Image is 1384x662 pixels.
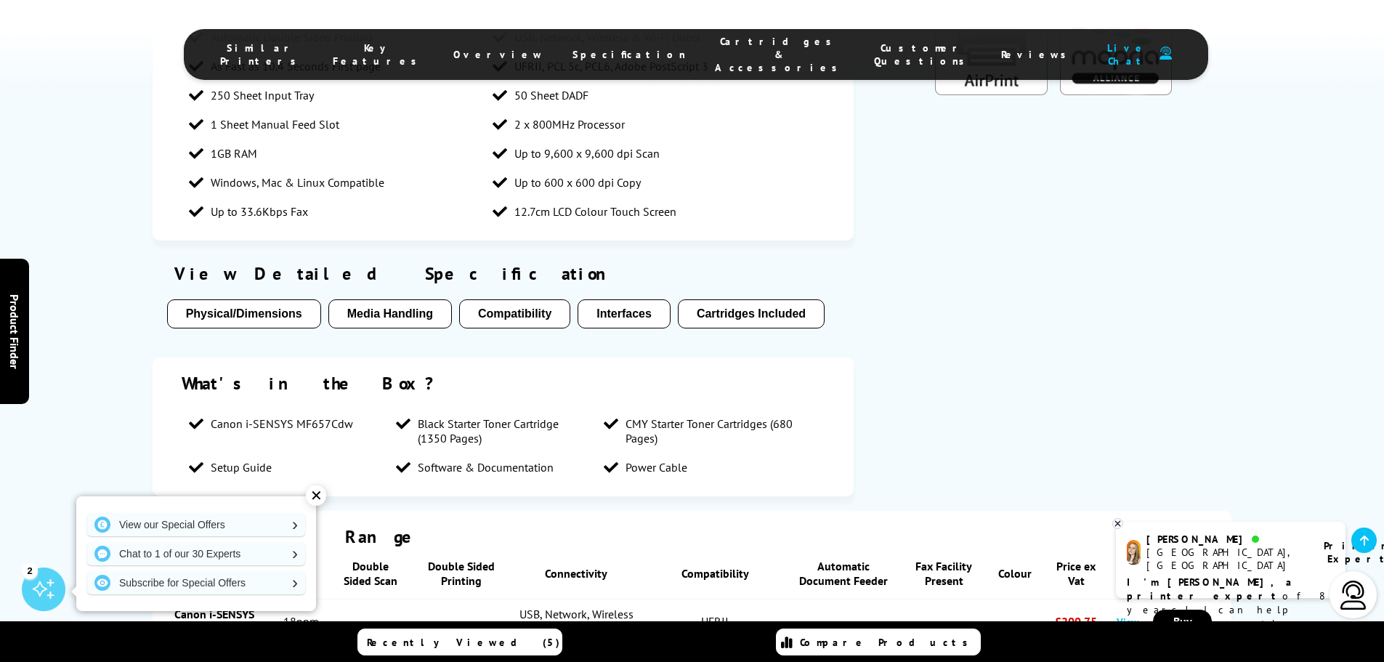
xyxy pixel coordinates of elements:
[514,117,625,132] span: 2 x 800MHz Processor
[644,600,787,644] td: UFRII
[1146,546,1306,572] div: [GEOGRAPHIC_DATA], [GEOGRAPHIC_DATA]
[167,525,1218,548] div: Compare the Range
[306,485,326,506] div: ✕
[514,146,660,161] span: Up to 9,600 x 9,600 dpi Scan
[1160,47,1172,60] img: user-headset-duotone.svg
[453,48,543,61] span: Overview
[514,204,676,219] span: 12.7cm LCD Colour Touch Screen
[901,600,987,644] td: -
[87,571,305,594] a: Subscribe for Special Offers
[987,548,1043,600] th: Colour
[935,84,1047,98] a: KeyFeatureModal85
[328,299,452,328] button: Media Handling
[418,416,589,445] span: Black Starter Toner Cartridge (1350 Pages)
[509,548,644,600] th: Connectivity
[167,299,321,328] button: Physical/Dimensions
[1060,84,1172,98] a: KeyFeatureModal324
[678,299,825,328] button: Cartridges Included
[901,548,987,600] th: Fax Facility Present
[1339,581,1368,610] img: user-headset-light.svg
[1103,41,1152,68] span: Live Chat
[327,548,414,600] th: Double Sided Scan
[87,542,305,565] a: Chat to 1 of our 30 Experts
[626,416,797,445] span: CMY Starter Toner Cartridges (680 Pages)
[514,175,641,190] span: Up to 600 x 600 dpi Copy
[333,41,424,68] span: Key Features
[1127,576,1296,602] b: I'm [PERSON_NAME], a printer expert
[211,416,353,431] span: Canon i-SENSYS MF657Cdw
[1043,600,1110,644] td: £200.75
[414,600,509,644] td: -
[459,299,570,328] button: Compatibility
[715,35,845,74] span: Cartridges & Accessories
[874,41,972,68] span: Customer Questions
[514,88,588,102] span: 50 Sheet DADF
[509,600,644,644] td: USB, Network, Wireless & Wi-Fi Direct
[1127,576,1335,645] p: of 8 years! I can help you choose the right product
[87,513,305,536] a: View our Special Offers
[1001,48,1074,61] span: Reviews
[626,460,687,475] span: Power Cable
[211,460,272,475] span: Setup Guide
[211,117,339,132] span: 1 Sheet Manual Feed Slot
[327,600,414,644] td: -
[414,548,509,600] th: Double Sided Printing
[644,548,787,600] th: Compatibility
[182,372,825,395] div: What's in the Box?
[786,600,901,644] td: -
[578,299,671,328] button: Interfaces
[357,629,562,655] a: Recently Viewed (5)
[1117,615,1138,629] a: View
[211,146,257,161] span: 1GB RAM
[418,460,554,475] span: Software & Documentation
[22,562,38,578] div: 2
[211,88,314,102] span: 250 Sheet Input Tray
[367,636,560,649] span: Recently Viewed (5)
[211,175,384,190] span: Windows, Mac & Linux Compatible
[776,629,981,655] a: Compare Products
[167,262,840,285] div: View Detailed Specification
[786,548,901,600] th: Automatic Document Feeder
[1146,533,1306,546] div: [PERSON_NAME]
[572,48,686,61] span: Specification
[1127,540,1141,565] img: amy-livechat.png
[7,294,22,368] span: Product Finder
[1043,548,1110,600] th: Price ex Vat
[220,41,304,68] span: Similar Printers
[211,204,308,219] span: Up to 33.6Kbps Fax
[800,636,976,649] span: Compare Products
